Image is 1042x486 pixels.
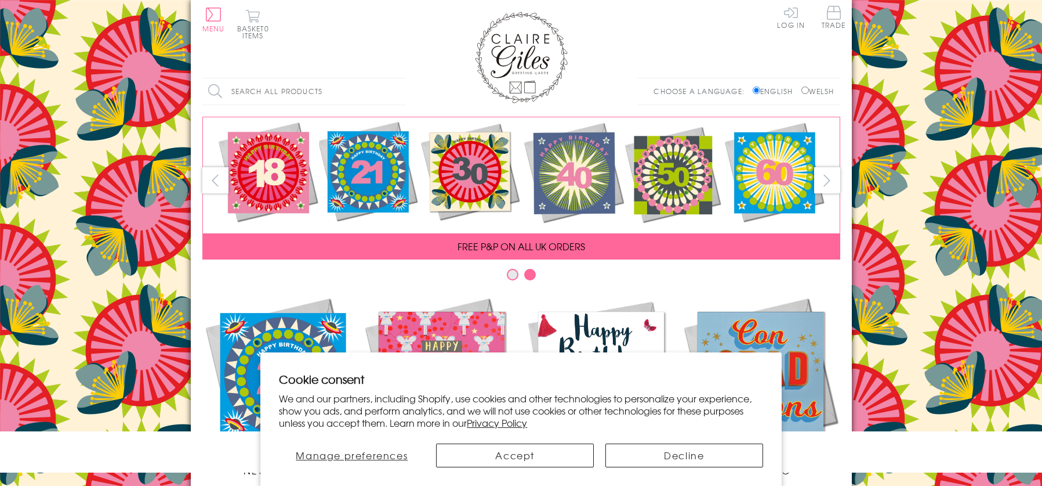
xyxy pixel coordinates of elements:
[202,167,228,193] button: prev
[279,393,763,429] p: We and our partners, including Shopify, use cookies and other technologies to personalize your ex...
[681,295,840,477] a: Academic
[524,269,536,280] button: Carousel Page 2 (Current Slide)
[279,371,763,387] h2: Cookie consent
[814,167,840,193] button: next
[202,23,225,34] span: Menu
[202,295,362,477] a: New Releases
[801,87,809,94] input: Welsh
[202,8,225,32] button: Menu
[242,23,269,41] span: 0 items
[801,86,834,96] label: Welsh
[475,12,568,103] img: Claire Giles Greetings Cards
[202,78,405,105] input: Search all products
[458,239,585,253] span: FREE P&P ON ALL UK ORDERS
[822,6,846,28] span: Trade
[202,268,840,286] div: Carousel Pagination
[279,444,424,467] button: Manage preferences
[237,9,269,39] button: Basket0 items
[394,78,405,105] input: Search
[362,295,521,477] a: Christmas
[822,6,846,31] a: Trade
[753,86,798,96] label: English
[436,444,594,467] button: Accept
[753,87,760,94] input: English
[777,6,805,28] a: Log In
[653,86,750,96] p: Choose a language:
[507,269,518,280] button: Carousel Page 1
[605,444,763,467] button: Decline
[296,448,408,462] span: Manage preferences
[467,416,527,430] a: Privacy Policy
[521,295,681,477] a: Birthdays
